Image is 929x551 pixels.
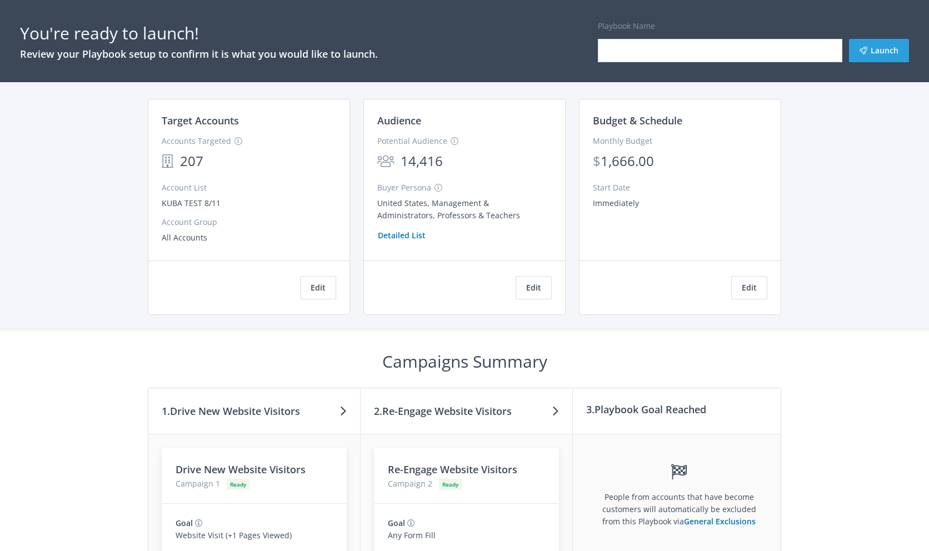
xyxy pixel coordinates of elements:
[598,20,655,32] label: Playbook Name
[377,135,552,147] div: Potential Audience
[601,151,654,172] div: 1,666.00
[377,113,421,128] h3: Audience
[593,197,639,209] div: Immediately
[176,478,213,489] span: Campaign
[230,480,246,488] span: Ready
[176,529,333,542] p: Website Visit (+1 Pages Viewed)
[162,216,336,228] div: Account Group
[442,480,458,488] span: Ready
[176,462,333,477] h3: Drive New Website Visitors
[377,182,552,194] div: Buyer Persona
[731,276,767,299] button: Edit
[516,276,552,299] button: Edit
[428,478,432,489] span: 2
[388,478,426,489] span: Campaign
[377,197,544,221] div: United States, Management & Administrators, Professors & Teachers
[388,529,545,542] p: Any Form Fill
[593,151,601,172] div: $
[162,232,336,244] div: All Accounts
[162,403,300,419] h3: 1. Drive New Website Visitors
[596,491,762,528] p: People from accounts that have become customers will automatically be excluded from this Playbook...
[148,348,781,374] h1: Campaigns Summary
[162,113,239,128] h3: Target Accounts
[374,403,512,419] h3: 2. Re-Engage Website Visitors
[849,39,909,62] button: Launch
[180,151,203,172] span: 207
[586,402,706,417] h3: 3. Playbook Goal Reached
[176,517,193,529] h4: Goal
[388,462,545,477] h3: Re-Engage Website Visitors
[20,46,378,62] h3: Review your Playbook setup to confirm it is what you would like to launch.
[162,197,336,209] div: KUBA TEST 8/11
[162,135,336,147] div: Accounts Targeted
[593,136,652,146] span: Monthly Budget
[162,182,336,194] div: Account List
[593,113,682,128] h3: Budget & Schedule
[401,151,443,172] span: 14,416
[593,182,630,193] span: Start Date
[684,516,756,527] a: General Exclusions
[300,276,336,299] button: Edit
[20,20,378,46] h1: You're ready to launch!
[216,478,220,489] span: 1
[377,224,426,247] button: Detailed List
[388,517,405,529] h4: Goal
